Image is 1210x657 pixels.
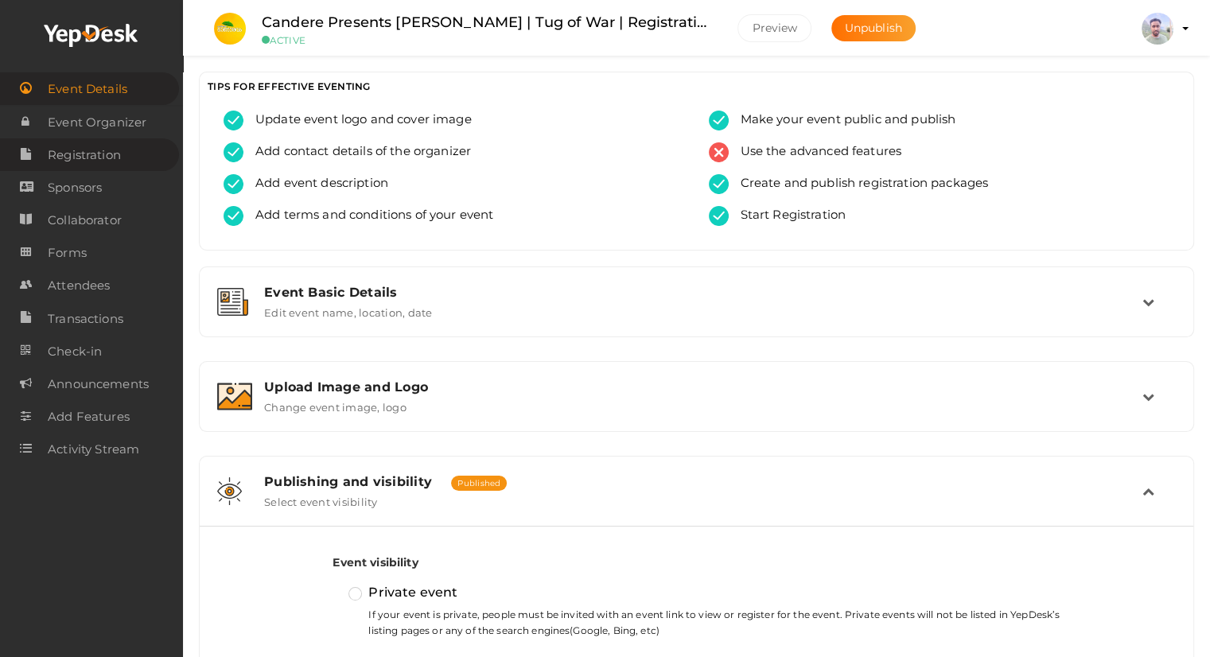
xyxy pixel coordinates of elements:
[48,172,102,204] span: Sponsors
[48,433,139,465] span: Activity Stream
[48,204,122,236] span: Collaborator
[224,206,243,226] img: tick-success.svg
[48,237,87,269] span: Forms
[729,111,956,130] span: Make your event public and publish
[243,111,472,130] span: Update event logo and cover image
[264,489,378,508] label: Select event visibility
[709,142,729,162] img: error.svg
[208,402,1185,417] a: Upload Image and Logo Change event image, logo
[729,206,846,226] span: Start Registration
[264,285,1142,300] div: Event Basic Details
[224,174,243,194] img: tick-success.svg
[1142,13,1173,45] img: ACg8ocJxTL9uYcnhaNvFZuftGNHJDiiBHTVJlCXhmLL3QY_ku3qgyu-z6A=s100
[243,206,493,226] span: Add terms and conditions of your event
[48,336,102,367] span: Check-in
[48,139,121,171] span: Registration
[709,206,729,226] img: tick-success.svg
[729,174,989,194] span: Create and publish registration packages
[264,379,1142,395] div: Upload Image and Logo
[831,15,916,41] button: Unpublish
[264,474,432,489] span: Publishing and visibility
[48,303,123,335] span: Transactions
[737,14,811,42] button: Preview
[48,270,110,301] span: Attendees
[48,368,149,400] span: Announcements
[224,142,243,162] img: tick-success.svg
[451,476,507,491] span: Published
[208,307,1185,322] a: Event Basic Details Edit event name, location, date
[348,582,457,603] label: Private event
[48,401,130,433] span: Add Features
[214,13,246,45] img: 0C2H5NAW_small.jpeg
[264,395,407,414] label: Change event image, logo
[845,21,902,35] span: Unpublish
[333,554,418,570] label: Event visibility
[348,607,1060,640] small: If your event is private, people must be invited with an event link to view or register for the e...
[262,34,714,46] small: ACTIVE
[217,477,242,505] img: shared-vision.svg
[243,174,388,194] span: Add event description
[48,73,127,105] span: Event Details
[264,300,432,319] label: Edit event name, location, date
[262,11,714,34] label: Candere Presents [PERSON_NAME] | Tug of War | Registration
[208,496,1185,511] a: Publishing and visibility Published Select event visibility
[729,142,902,162] span: Use the advanced features
[208,80,1185,92] h3: TIPS FOR EFFECTIVE EVENTING
[217,288,248,316] img: event-details.svg
[48,107,146,138] span: Event Organizer
[224,111,243,130] img: tick-success.svg
[709,111,729,130] img: tick-success.svg
[243,142,471,162] span: Add contact details of the organizer
[709,174,729,194] img: tick-success.svg
[217,383,252,410] img: image.svg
